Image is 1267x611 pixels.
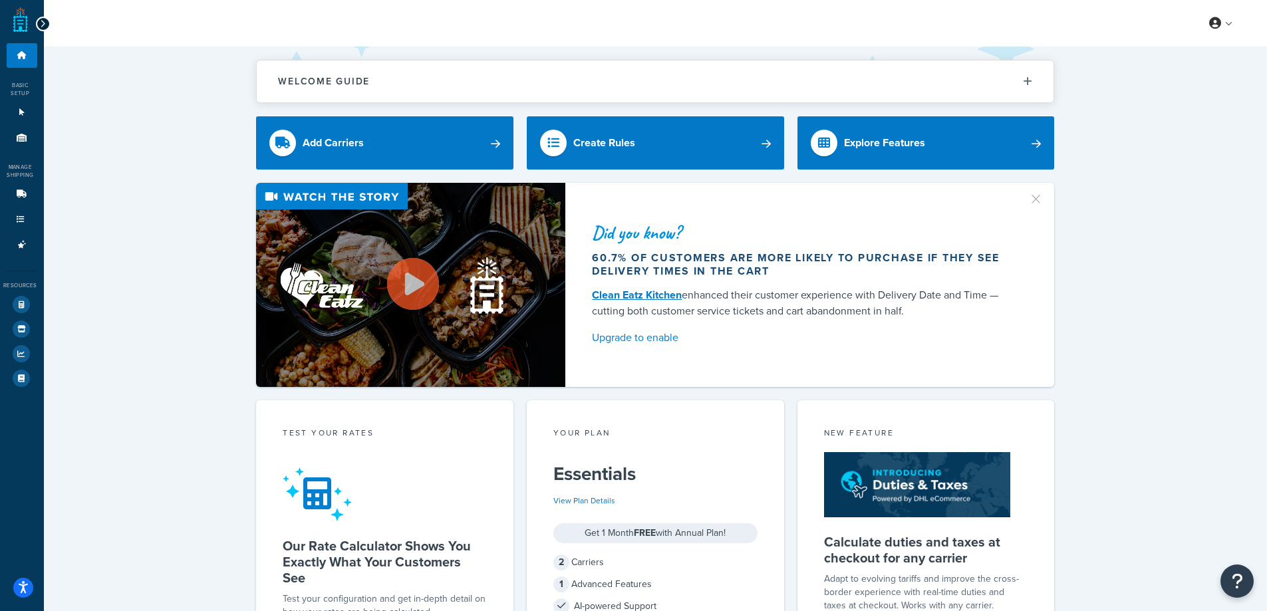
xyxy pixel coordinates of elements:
[592,223,1012,242] div: Did you know?
[592,287,682,303] a: Clean Eatz Kitchen
[283,538,487,586] h5: Our Rate Calculator Shows You Exactly What Your Customers See
[283,427,487,442] div: Test your rates
[634,526,656,540] strong: FREE
[256,183,565,387] img: Video thumbnail
[824,534,1028,566] h5: Calculate duties and taxes at checkout for any carrier
[1220,564,1254,598] button: Open Resource Center
[592,251,1012,278] div: 60.7% of customers are more likely to purchase if they see delivery times in the cart
[7,182,37,207] li: Carriers
[303,134,364,152] div: Add Carriers
[7,207,37,232] li: Shipping Rules
[7,126,37,150] li: Origins
[553,495,615,507] a: View Plan Details
[7,100,37,125] li: Websites
[797,116,1055,170] a: Explore Features
[7,233,37,257] li: Advanced Features
[278,76,370,86] h2: Welcome Guide
[256,116,513,170] a: Add Carriers
[7,293,37,316] li: Test Your Rates
[844,134,925,152] div: Explore Features
[553,576,569,592] span: 1
[527,116,784,170] a: Create Rules
[257,61,1054,102] button: Welcome Guide
[824,427,1028,442] div: New Feature
[553,554,569,570] span: 2
[553,523,758,543] div: Get 1 Month with Annual Plan!
[7,43,37,68] li: Dashboard
[592,328,1012,347] a: Upgrade to enable
[7,317,37,341] li: Marketplace
[553,553,758,572] div: Carriers
[553,575,758,594] div: Advanced Features
[7,366,37,390] li: Help Docs
[592,287,1012,319] div: enhanced their customer experience with Delivery Date and Time — cutting both customer service ti...
[553,427,758,442] div: Your Plan
[553,463,758,485] h5: Essentials
[573,134,635,152] div: Create Rules
[7,342,37,366] li: Analytics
